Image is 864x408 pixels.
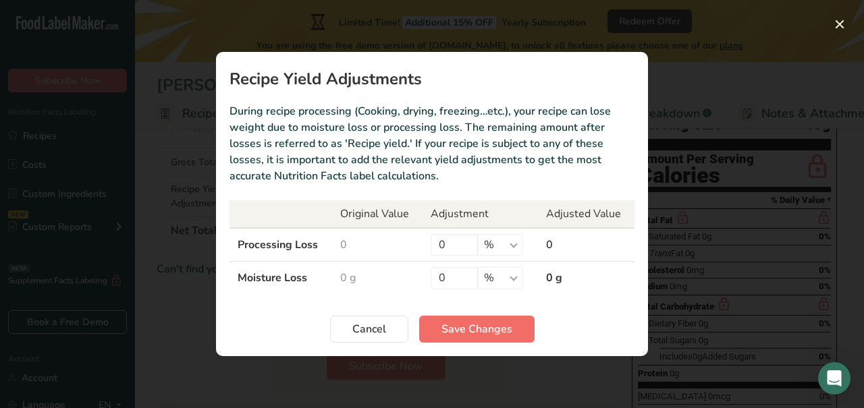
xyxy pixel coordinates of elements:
[538,200,634,228] th: Adjusted Value
[330,316,408,343] button: Cancel
[230,103,634,184] p: During recipe processing (Cooking, drying, freezing…etc.), your recipe can lose weight due to moi...
[419,316,535,343] button: Save Changes
[332,228,423,262] td: 0
[230,262,332,295] td: Moisture Loss
[332,200,423,228] th: Original Value
[538,262,634,295] td: 0 g
[818,362,850,395] div: Open Intercom Messenger
[230,228,332,262] td: Processing Loss
[352,321,386,337] span: Cancel
[441,321,512,337] span: Save Changes
[538,228,634,262] td: 0
[423,200,538,228] th: Adjustment
[332,262,423,295] td: 0 g
[230,71,634,87] h1: Recipe Yield Adjustments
